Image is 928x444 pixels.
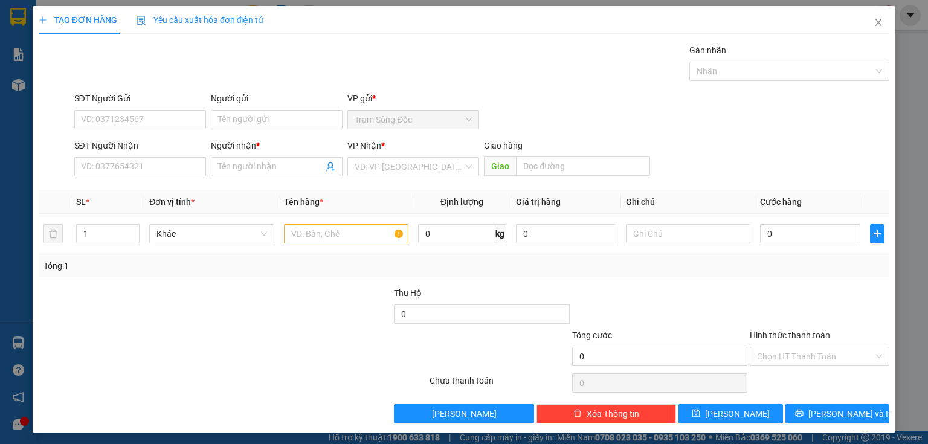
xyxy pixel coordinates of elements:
[587,407,639,420] span: Xóa Thông tin
[394,288,422,298] span: Thu Hộ
[355,111,472,129] span: Trạm Sông Đốc
[516,224,616,243] input: 0
[74,139,206,152] div: SĐT Người Nhận
[440,197,483,207] span: Định lượng
[516,197,561,207] span: Giá trị hàng
[137,16,146,25] img: icon
[626,224,750,243] input: Ghi Chú
[428,374,570,395] div: Chưa thanh toán
[43,259,359,272] div: Tổng: 1
[326,162,335,172] span: user-add
[394,404,533,423] button: [PERSON_NAME]
[760,197,802,207] span: Cước hàng
[43,224,63,243] button: delete
[874,18,883,27] span: close
[705,407,770,420] span: [PERSON_NAME]
[494,224,506,243] span: kg
[347,92,479,105] div: VP gửi
[432,407,497,420] span: [PERSON_NAME]
[74,92,206,105] div: SĐT Người Gửi
[516,156,650,176] input: Dọc đường
[284,224,408,243] input: VD: Bàn, Ghế
[750,330,830,340] label: Hình thức thanh toán
[808,407,893,420] span: [PERSON_NAME] và In
[137,15,264,25] span: Yêu cầu xuất hóa đơn điện tử
[484,156,516,176] span: Giao
[156,225,266,243] span: Khác
[573,409,582,419] span: delete
[795,409,804,419] span: printer
[678,404,783,423] button: save[PERSON_NAME]
[39,15,117,25] span: TẠO ĐƠN HÀNG
[870,224,884,243] button: plus
[76,197,86,207] span: SL
[211,92,343,105] div: Người gửi
[862,6,895,40] button: Close
[572,330,612,340] span: Tổng cước
[284,197,323,207] span: Tên hàng
[536,404,676,423] button: deleteXóa Thông tin
[692,409,700,419] span: save
[621,190,755,214] th: Ghi chú
[689,45,726,55] label: Gán nhãn
[149,197,195,207] span: Đơn vị tính
[347,141,381,150] span: VP Nhận
[871,229,884,239] span: plus
[211,139,343,152] div: Người nhận
[39,16,47,24] span: plus
[785,404,890,423] button: printer[PERSON_NAME] và In
[484,141,523,150] span: Giao hàng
